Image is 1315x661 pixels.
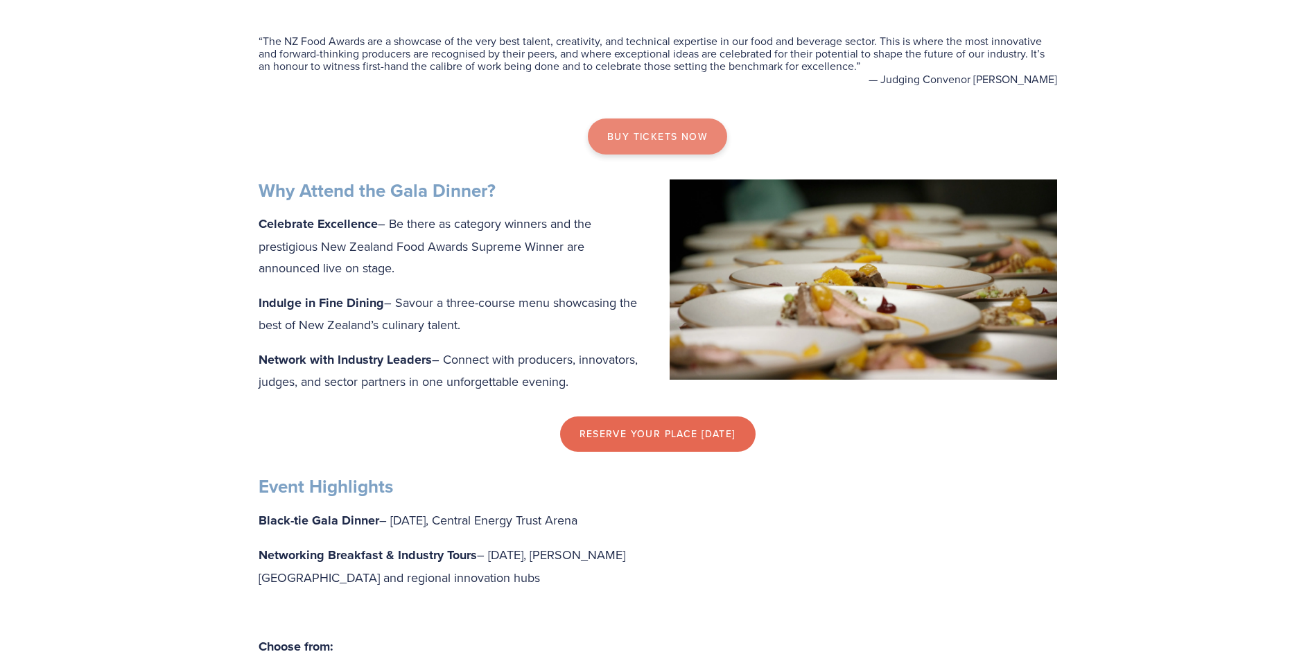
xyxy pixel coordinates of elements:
strong: Networking Breakfast & Industry Tours [259,546,477,564]
strong: Event Highlights [259,473,393,500]
blockquote: The NZ Food Awards are a showcase of the very best talent, creativity, and technical expertise in... [259,35,1057,73]
strong: Indulge in Fine Dining [259,294,384,312]
figcaption: — Judging Convenor [PERSON_NAME] [259,73,1057,85]
p: – [DATE], Central Energy Trust Arena [259,509,1057,532]
span: ” [856,58,860,73]
strong: Choose from: [259,637,333,655]
strong: Why Attend the Gala Dinner? [259,177,496,204]
a: Buy tickets now [588,118,727,155]
p: – Savour a three-course menu showcasing the best of New Zealand’s culinary talent. [259,292,1057,336]
span: “ [259,33,263,49]
strong: Network with Industry Leaders [259,351,432,369]
strong: Black-tie Gala Dinner [259,511,379,529]
a: reserve your place [DATE] [560,416,756,452]
p: – Connect with producers, innovators, judges, and sector partners in one unforgettable evening. [259,349,1057,393]
strong: Celebrate Excellence [259,215,378,233]
p: – [DATE], [PERSON_NAME][GEOGRAPHIC_DATA] and regional innovation hubs [259,544,1057,588]
p: – Be there as category winners and the prestigious New Zealand Food Awards Supreme Winner are ann... [259,213,1057,279]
